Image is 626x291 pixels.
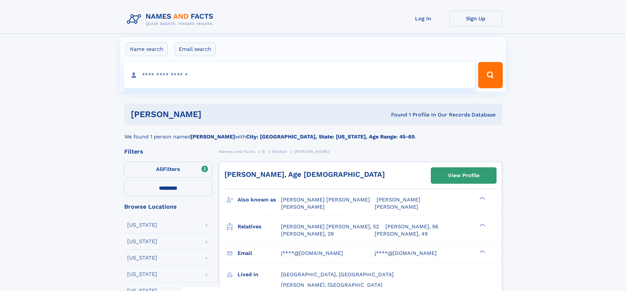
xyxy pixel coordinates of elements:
[478,223,486,227] div: ❯
[124,204,212,210] div: Browse Locations
[478,62,502,88] button: Search Button
[127,272,157,277] div: [US_STATE]
[281,282,383,288] span: [PERSON_NAME], [GEOGRAPHIC_DATA]
[478,196,486,200] div: ❯
[124,149,212,155] div: Filters
[262,147,265,156] a: B
[478,249,486,254] div: ❯
[238,194,281,205] h3: Also known as
[156,166,163,172] span: All
[127,222,157,228] div: [US_STATE]
[450,10,502,27] a: Sign Up
[281,230,334,238] a: [PERSON_NAME], 29
[294,149,330,154] span: [PERSON_NAME]
[281,271,394,278] span: [GEOGRAPHIC_DATA], [GEOGRAPHIC_DATA]
[375,204,418,210] span: [PERSON_NAME]
[124,125,502,141] div: We found 1 person named with .
[238,221,281,232] h3: Relatives
[281,197,370,203] span: [PERSON_NAME] [PERSON_NAME]
[127,239,157,244] div: [US_STATE]
[174,42,216,56] label: Email search
[219,147,255,156] a: Names and Facts
[377,197,420,203] span: [PERSON_NAME]
[262,149,265,154] span: B
[124,62,475,88] input: search input
[238,269,281,280] h3: Lived in
[296,111,496,118] div: Found 1 Profile In Our Records Database
[238,248,281,259] h3: Email
[126,42,168,56] label: Name search
[375,230,428,238] a: [PERSON_NAME], 49
[431,168,496,183] a: View Profile
[281,204,325,210] span: [PERSON_NAME]
[127,255,157,260] div: [US_STATE]
[246,134,415,140] b: City: [GEOGRAPHIC_DATA], State: [US_STATE], Age Range: 45-60
[448,168,479,183] div: View Profile
[385,223,438,230] a: [PERSON_NAME], 56
[281,223,379,230] a: [PERSON_NAME] [PERSON_NAME], 52
[124,162,212,177] label: Filters
[224,170,385,178] a: [PERSON_NAME], Age [DEMOGRAPHIC_DATA]
[191,134,235,140] b: [PERSON_NAME]
[272,149,287,154] span: Baidoo
[397,10,450,27] a: Log In
[272,147,287,156] a: Baidoo
[131,110,296,118] h1: [PERSON_NAME]
[124,10,219,28] img: Logo Names and Facts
